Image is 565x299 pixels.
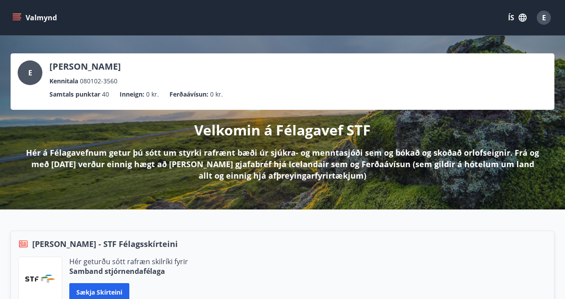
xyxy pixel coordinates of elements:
[49,60,121,73] p: [PERSON_NAME]
[542,13,546,22] span: E
[80,76,117,86] span: 080102-3560
[25,275,55,283] img: vjCaq2fThgY3EUYqSgpjEiBg6WP39ov69hlhuPVN.png
[503,10,531,26] button: ÍS
[25,147,540,181] p: Hér á Félagavefnum getur þú sótt um styrki rafrænt bæði úr sjúkra- og menntasjóði sem og bókað og...
[120,90,144,99] p: Inneign :
[146,90,159,99] span: 0 kr.
[49,76,78,86] p: Kennitala
[28,68,32,78] span: E
[32,238,178,250] span: [PERSON_NAME] - STF Félagsskírteini
[69,257,188,266] p: Hér geturðu sótt rafræn skilríki fyrir
[210,90,223,99] span: 0 kr.
[533,7,554,28] button: E
[102,90,109,99] span: 40
[11,10,60,26] button: menu
[49,90,100,99] p: Samtals punktar
[69,266,188,276] p: Samband stjórnendafélaga
[194,120,371,140] p: Velkomin á Félagavef STF
[169,90,208,99] p: Ferðaávísun :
